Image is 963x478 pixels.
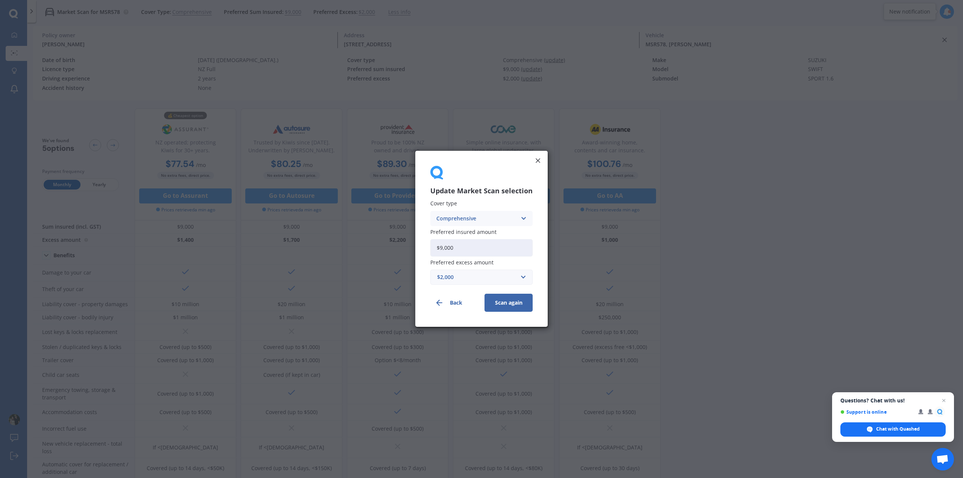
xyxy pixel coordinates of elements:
a: Open chat [931,448,954,470]
span: Cover type [430,200,457,207]
input: Enter amount [430,239,533,256]
span: Questions? Chat with us! [840,398,946,404]
span: Preferred insured amount [430,228,497,235]
div: Comprehensive [436,214,517,223]
button: Back [430,294,478,312]
h3: Update Market Scan selection [430,187,533,196]
span: Preferred excess amount [430,259,494,266]
span: Chat with Quashed [876,426,920,432]
div: $2,000 [437,273,517,282]
span: Chat with Quashed [840,422,946,437]
button: Scan again [485,294,533,312]
span: Support is online [840,409,913,415]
